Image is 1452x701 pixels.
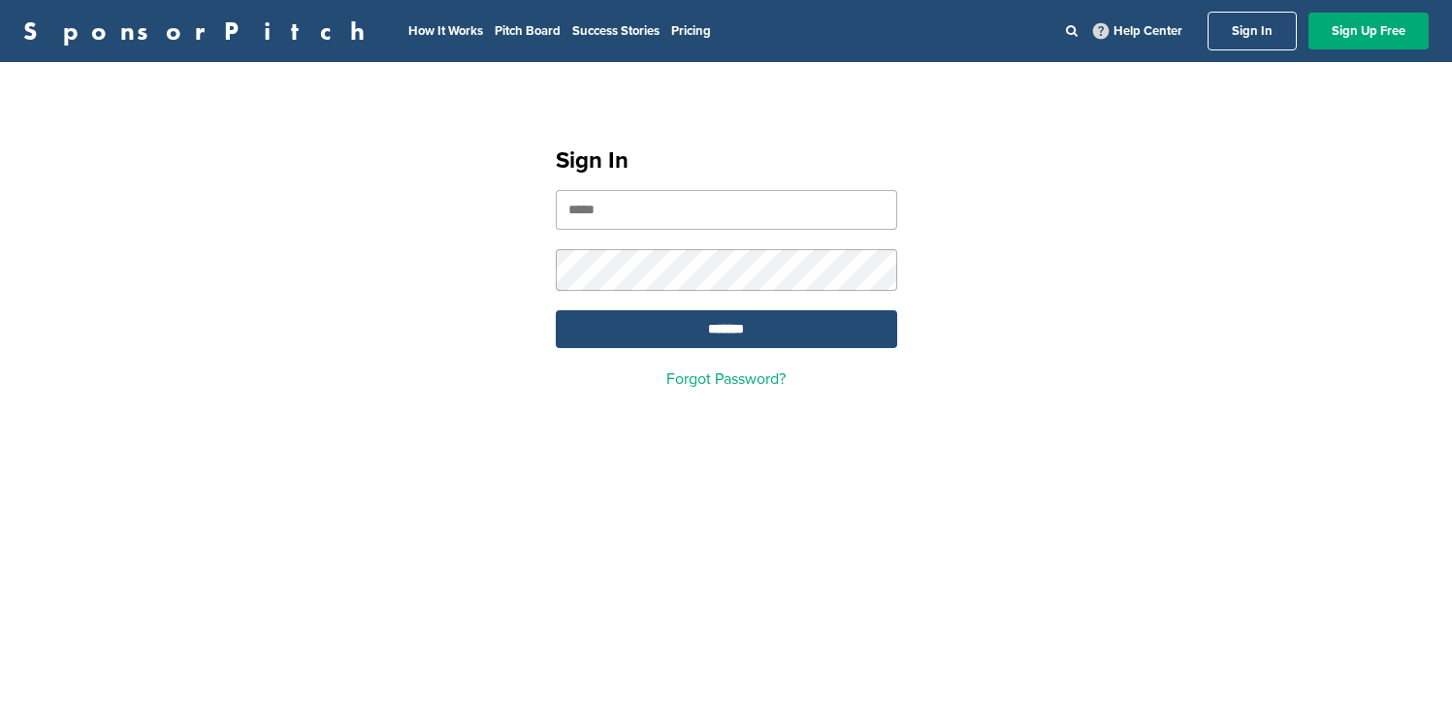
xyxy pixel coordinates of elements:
a: Forgot Password? [666,369,786,389]
h1: Sign In [556,143,897,178]
a: Sign In [1208,12,1297,50]
a: Sign Up Free [1308,13,1429,49]
a: Pricing [671,23,711,39]
a: Help Center [1089,19,1186,43]
a: Success Stories [572,23,660,39]
a: SponsorPitch [23,18,377,44]
a: How It Works [408,23,483,39]
a: Pitch Board [495,23,561,39]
